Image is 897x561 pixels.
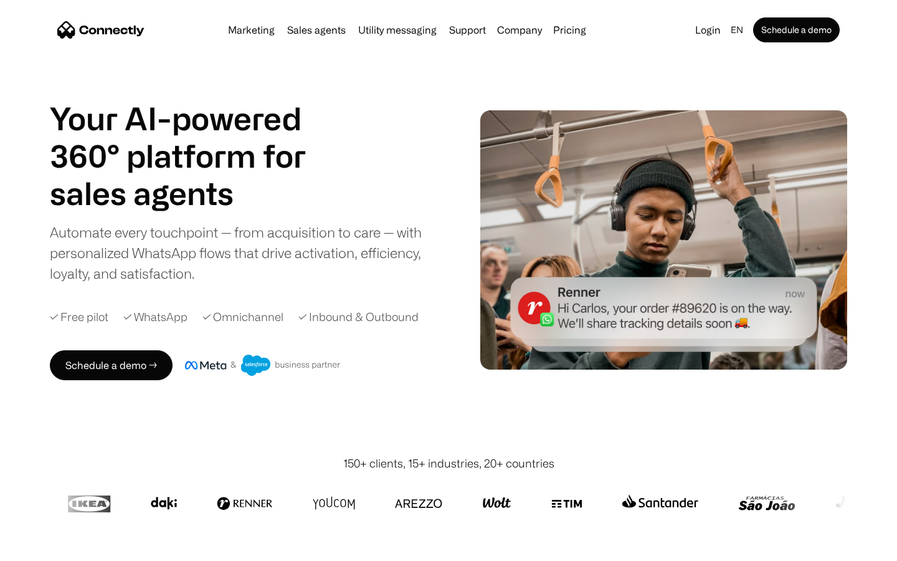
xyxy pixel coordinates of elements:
[25,539,75,557] ul: Language list
[50,222,442,284] div: Automate every touchpoint — from acquisition to care — with personalized WhatsApp flows that driv...
[50,100,336,175] h1: Your AI-powered 360° platform for
[57,21,145,39] a: home
[726,21,751,39] div: en
[690,21,726,39] a: Login
[123,309,187,325] div: ✓ WhatsApp
[202,309,283,325] div: ✓ Omnichannel
[353,25,442,35] a: Utility messaging
[548,25,591,35] a: Pricing
[298,309,419,325] div: ✓ Inbound & Outbound
[50,175,336,212] div: 1 of 4
[50,175,336,212] div: carousel
[282,25,351,35] a: Sales agents
[50,175,336,212] h1: sales agents
[50,309,108,325] div: ✓ Free pilot
[493,21,546,39] div: Company
[50,350,173,380] a: Schedule a demo →
[753,17,840,42] a: Schedule a demo
[444,25,491,35] a: Support
[185,355,341,376] img: Meta and Salesforce business partner badge.
[223,25,280,35] a: Marketing
[12,538,75,557] aside: Language selected: English
[497,21,542,39] div: Company
[343,455,554,472] div: 150+ clients, 15+ industries, 20+ countries
[731,21,743,39] div: en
